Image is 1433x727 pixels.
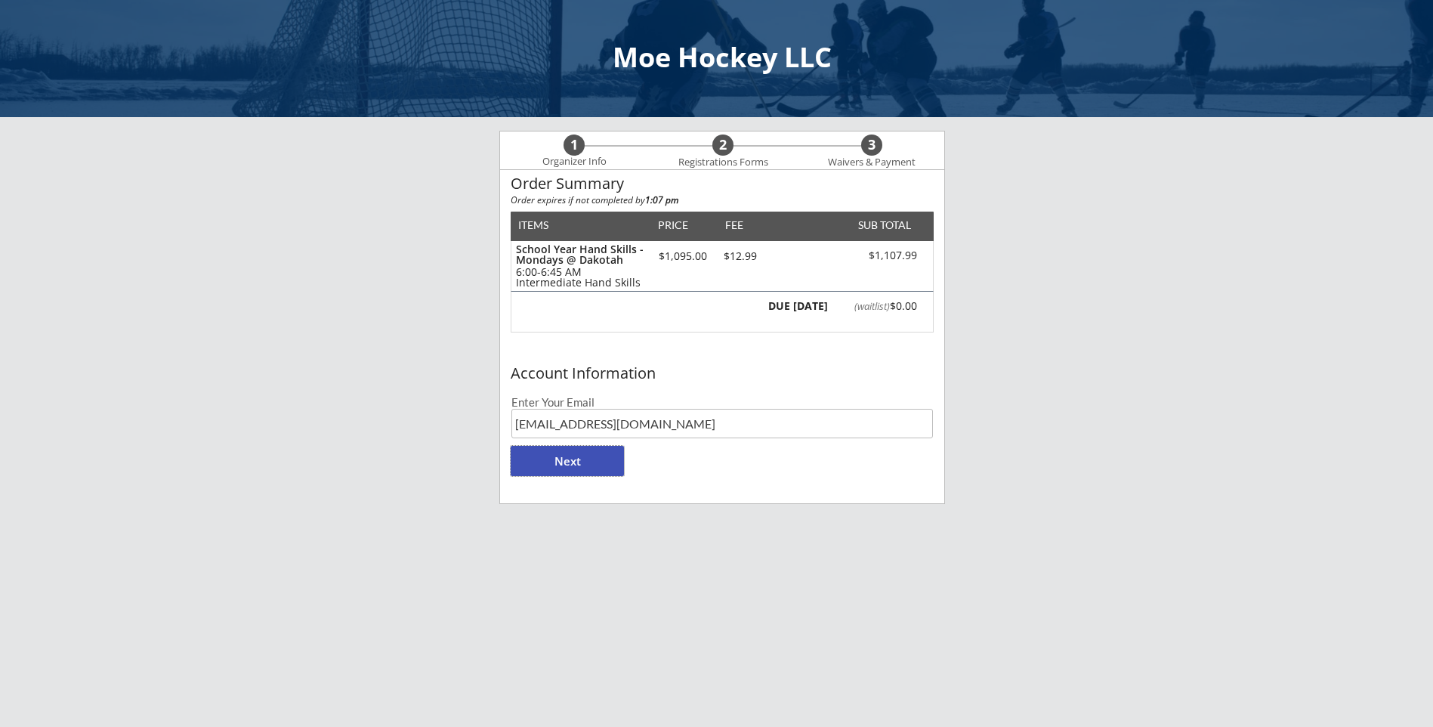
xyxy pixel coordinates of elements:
div: DUE [DATE] [765,301,828,311]
div: Account Information [511,365,934,382]
strong: 1:07 pm [645,193,678,206]
div: 1 [564,137,585,153]
div: 2 [712,137,733,153]
div: SUB TOTAL [852,220,911,230]
div: 6:00-6:45 AM Intermediate Hand Skills [516,267,644,288]
div: Waivers & Payment [820,156,924,169]
div: $1,107.99 [832,249,917,262]
div: $0.00 [836,301,917,311]
button: Next [511,446,624,476]
div: PRICE [650,220,695,230]
div: Organizer Info [533,156,616,168]
em: (waitlist) [854,299,890,313]
div: Order Summary [511,175,934,192]
div: 3 [861,137,882,153]
div: $1,095.00 [650,251,715,261]
div: ITEMS [518,220,572,230]
div: School Year Hand Skills - Mondays @ Dakotah [516,244,644,265]
div: FEE [715,220,754,230]
div: Moe Hockey LLC [15,44,1429,71]
div: Registrations Forms [671,156,775,169]
div: Enter Your Email [511,397,933,408]
div: $12.99 [715,251,765,261]
div: Order expires if not completed by [511,196,934,205]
